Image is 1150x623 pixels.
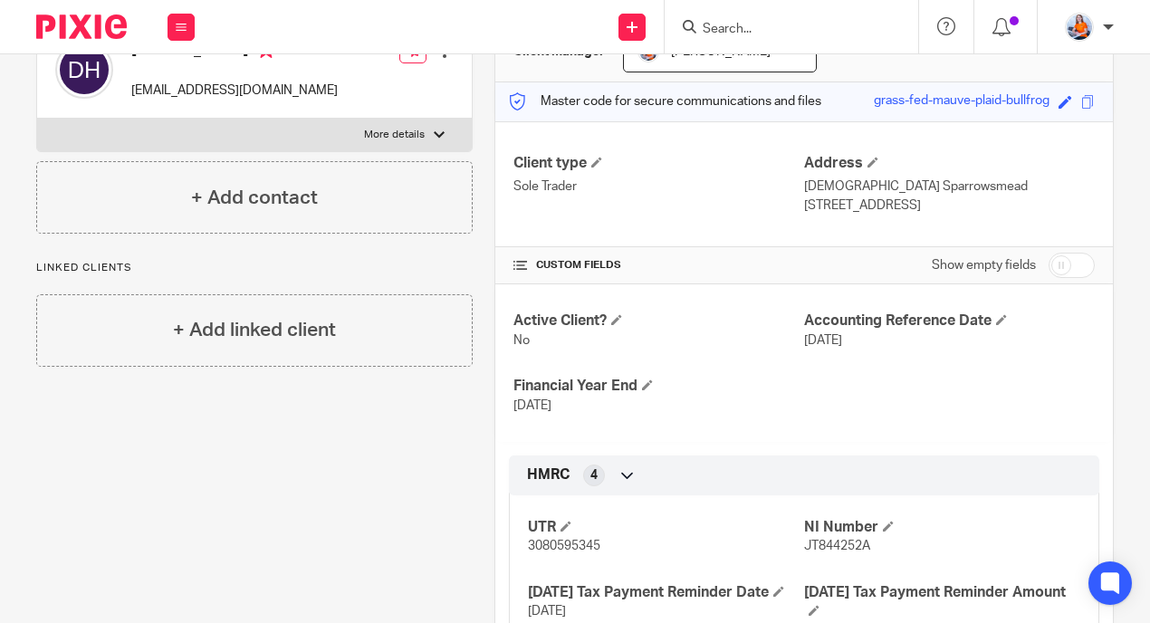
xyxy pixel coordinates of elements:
span: 3080595345 [528,540,600,552]
p: [DEMOGRAPHIC_DATA] Sparrowsmead [804,177,1095,196]
p: [EMAIL_ADDRESS][DOMAIN_NAME] [131,81,338,100]
p: Linked clients [36,261,473,275]
span: [DATE] [513,399,551,412]
span: 4 [590,466,598,484]
h4: [DATE] Tax Payment Reminder Date [528,583,804,602]
h4: + Add linked client [173,316,336,344]
span: [DATE] [528,605,566,618]
h4: Client type [513,154,804,173]
span: JT844252A [804,540,870,552]
span: No [513,334,530,347]
div: grass-fed-mauve-plaid-bullfrog [874,91,1049,112]
p: Sole Trader [513,177,804,196]
h4: Financial Year End [513,377,804,396]
h4: + Add contact [191,184,318,212]
label: Show empty fields [932,256,1036,274]
span: HMRC [527,465,570,484]
h4: Active Client? [513,311,804,331]
h4: Address [804,154,1095,173]
input: Search [701,22,864,38]
h4: Accounting Reference Date [804,311,1095,331]
h4: UTR [528,518,804,537]
h4: CUSTOM FIELDS [513,258,804,273]
h4: [DATE] Tax Payment Reminder Amount [804,583,1080,622]
h4: NI Number [804,518,1080,537]
img: svg%3E [55,41,113,99]
p: More details [364,128,425,142]
p: [STREET_ADDRESS] [804,196,1095,215]
img: DSC08036.jpg [1065,13,1094,42]
img: Pixie [36,14,127,39]
span: [DATE] [804,334,842,347]
p: Master code for secure communications and files [509,92,821,110]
